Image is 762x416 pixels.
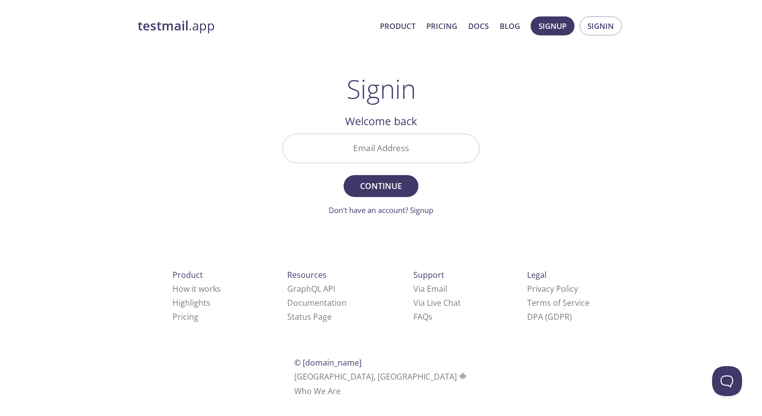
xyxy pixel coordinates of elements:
[294,371,468,382] span: [GEOGRAPHIC_DATA], [GEOGRAPHIC_DATA]
[287,269,327,280] span: Resources
[173,269,203,280] span: Product
[712,366,742,396] iframe: Help Scout Beacon - Open
[138,17,372,34] a: testmail.app
[468,19,489,32] a: Docs
[287,297,347,308] a: Documentation
[287,283,335,294] a: GraphQL API
[282,113,480,130] h2: Welcome back
[413,297,461,308] a: Via Live Chat
[347,74,416,104] h1: Signin
[587,19,614,32] span: Signin
[527,269,547,280] span: Legal
[527,297,589,308] a: Terms of Service
[173,283,221,294] a: How it works
[579,16,622,35] button: Signin
[173,297,210,308] a: Highlights
[413,283,447,294] a: Via Email
[426,19,457,32] a: Pricing
[413,269,444,280] span: Support
[500,19,520,32] a: Blog
[539,19,567,32] span: Signup
[527,311,572,322] a: DPA (GDPR)
[294,386,341,397] a: Who We Are
[344,175,418,197] button: Continue
[380,19,415,32] a: Product
[527,283,578,294] a: Privacy Policy
[355,179,407,193] span: Continue
[413,311,432,322] a: FAQ
[428,311,432,322] span: s
[531,16,574,35] button: Signup
[329,205,433,215] a: Don't have an account? Signup
[294,357,362,368] span: © [DOMAIN_NAME]
[138,17,189,34] strong: testmail
[287,311,332,322] a: Status Page
[173,311,198,322] a: Pricing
